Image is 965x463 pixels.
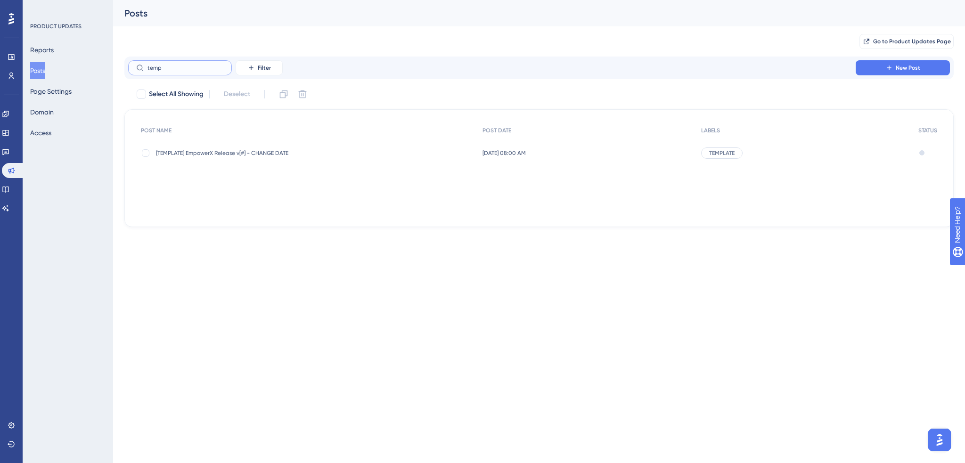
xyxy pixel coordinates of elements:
button: Domain [30,104,54,121]
span: Deselect [224,89,250,100]
span: POST NAME [141,127,172,134]
input: Search [147,65,224,71]
span: STATUS [918,127,937,134]
button: Deselect [215,86,259,103]
span: Select All Showing [149,89,204,100]
span: TEMPLATE [709,149,735,157]
span: LABELS [701,127,720,134]
iframe: UserGuiding AI Assistant Launcher [925,426,954,454]
span: Go to Product Updates Page [873,38,951,45]
span: [TEMPLATE] EmpowerX Release v[#] - CHANGE DATE [156,149,307,157]
button: Reports [30,41,54,58]
button: New Post [856,60,950,75]
button: Access [30,124,51,141]
button: Go to Product Updates Page [859,34,954,49]
span: Need Help? [22,2,59,14]
button: Page Settings [30,83,72,100]
button: Filter [236,60,283,75]
span: New Post [896,64,920,72]
div: PRODUCT UPDATES [30,23,82,30]
span: [DATE] 08:00 AM [482,149,526,157]
span: Filter [258,64,271,72]
span: POST DATE [482,127,511,134]
div: Posts [124,7,930,20]
button: Posts [30,62,45,79]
